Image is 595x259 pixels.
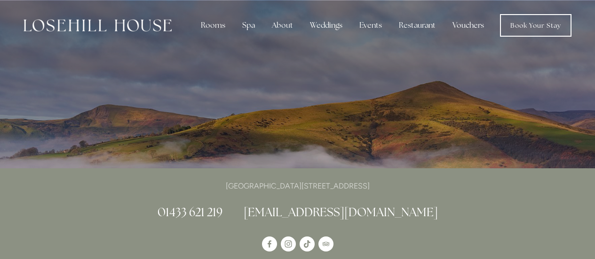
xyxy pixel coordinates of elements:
div: Rooms [193,16,233,35]
div: Events [352,16,389,35]
a: Losehill House Hotel & Spa [262,236,277,251]
a: TripAdvisor [318,236,333,251]
div: Restaurant [391,16,443,35]
a: 01433 621 219 [158,204,222,220]
a: Vouchers [445,16,492,35]
a: Book Your Stay [500,14,571,37]
a: TikTok [300,236,315,251]
img: Losehill House [24,19,172,31]
p: [GEOGRAPHIC_DATA][STREET_ADDRESS] [73,180,523,192]
a: Instagram [281,236,296,251]
a: [EMAIL_ADDRESS][DOMAIN_NAME] [244,204,438,220]
div: Weddings [302,16,350,35]
div: About [264,16,301,35]
div: Spa [235,16,262,35]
